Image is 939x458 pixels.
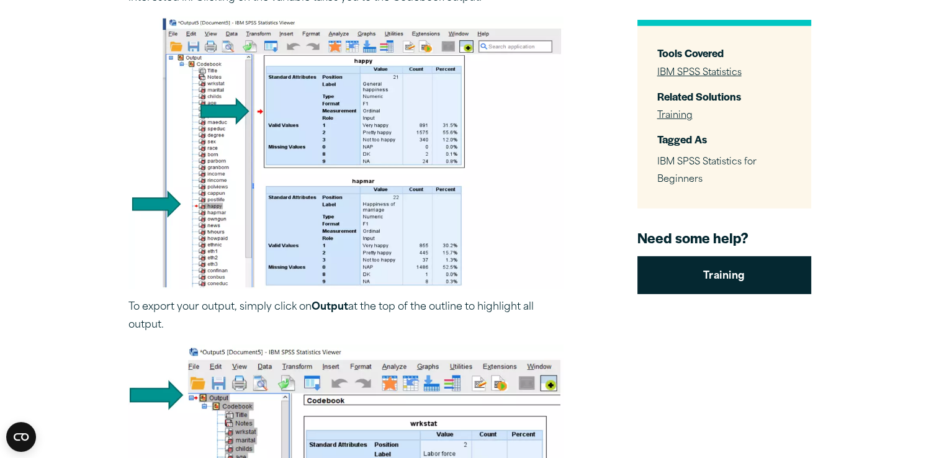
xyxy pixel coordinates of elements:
h3: Tools Covered [657,46,791,60]
h3: Tagged As [657,132,791,146]
h4: Need some help? [637,228,811,247]
h3: Related Solutions [657,89,791,103]
p: To export your output, simply click on at the top of the outline to highlight all output. [128,299,563,335]
span: IBM SPSS Statistics for Beginners [657,157,757,184]
strong: Output [312,302,348,312]
button: Open CMP widget [6,422,36,452]
a: Training [657,111,693,120]
a: Training [637,256,811,294]
a: IBM SPSS Statistics [657,68,742,77]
